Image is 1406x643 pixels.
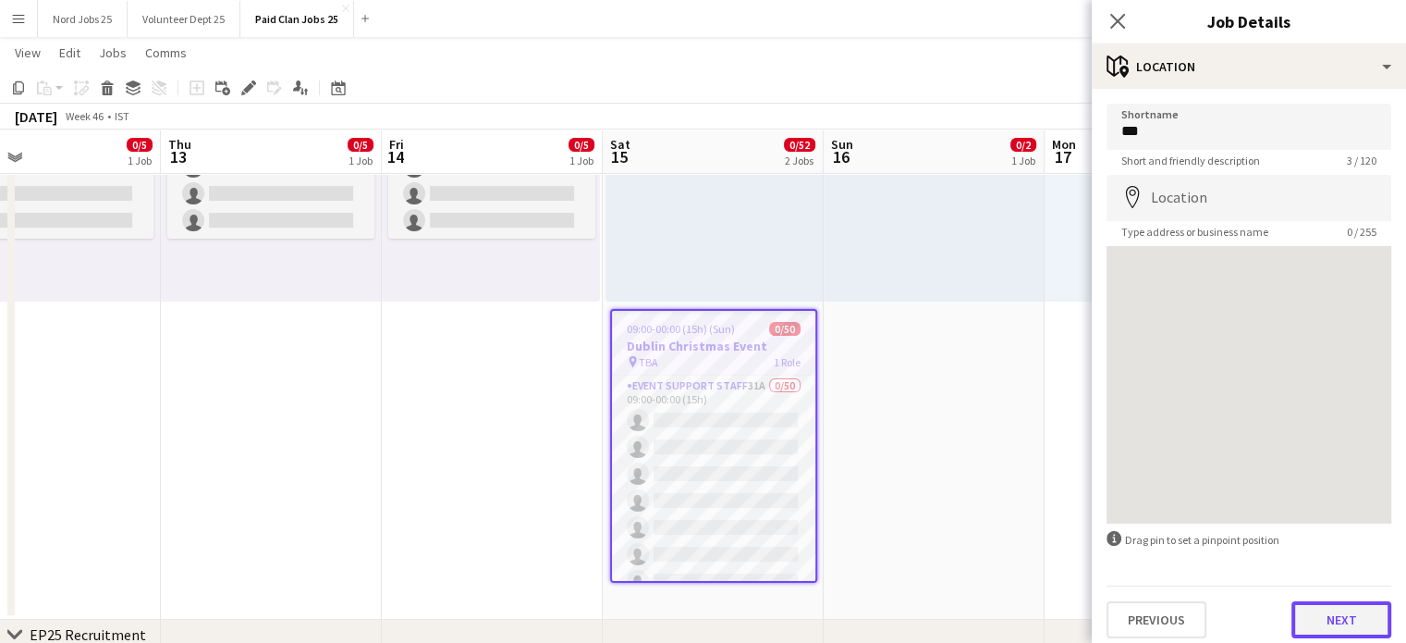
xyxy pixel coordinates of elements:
span: 17 [1049,146,1076,167]
span: Thu [168,136,191,153]
span: 0/52 [784,138,815,152]
span: Short and friendly description [1106,154,1275,167]
h3: Job Details [1092,9,1406,33]
span: Week 46 [61,109,107,123]
button: Fix 5 errors [1087,105,1177,129]
button: Nord Jobs 25 [38,1,128,37]
button: Paid Clan Jobs 25 [240,1,354,37]
span: 0/2 [1010,138,1036,152]
span: Sat [610,136,630,153]
span: 1 Role [774,355,801,369]
div: Location [1092,44,1406,89]
span: 0/50 [769,322,801,336]
div: Drag pin to set a pinpoint position [1106,531,1391,549]
span: Mon [1052,136,1076,153]
span: 3 / 120 [1332,154,1391,167]
div: IST [115,109,129,123]
span: Type address or business name [1106,225,1283,239]
div: 1 Job [1011,154,1035,167]
span: 15 [607,146,630,167]
span: 0 / 255 [1332,225,1391,239]
span: Sun [831,136,853,153]
h3: Dublin Christmas Event [612,338,815,354]
span: 16 [828,146,853,167]
span: 0/5 [127,138,153,152]
span: 14 [386,146,404,167]
div: 2 Jobs [785,154,814,167]
a: Jobs [92,41,134,65]
span: Fri [389,136,404,153]
span: 09:00-00:00 (15h) (Sun) [627,322,735,336]
a: Edit [52,41,88,65]
span: Edit [59,44,80,61]
span: 0/5 [348,138,373,152]
span: Jobs [99,44,127,61]
span: TBA [639,355,658,369]
span: 0/5 [569,138,594,152]
a: View [7,41,48,65]
button: Volunteer Dept 25 [128,1,240,37]
div: 1 Job [128,154,152,167]
app-job-card: 09:00-00:00 (15h) (Sun)0/50Dublin Christmas Event TBA1 RoleEvent Support Staff31A0/5009:00-00:00 ... [610,309,817,583]
button: Previous [1106,601,1206,638]
div: 1 Job [569,154,593,167]
button: Next [1291,601,1391,638]
a: Comms [138,41,194,65]
span: 13 [165,146,191,167]
span: View [15,44,41,61]
div: 1 Job [348,154,373,167]
span: Comms [145,44,187,61]
div: [DATE] [15,107,57,126]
